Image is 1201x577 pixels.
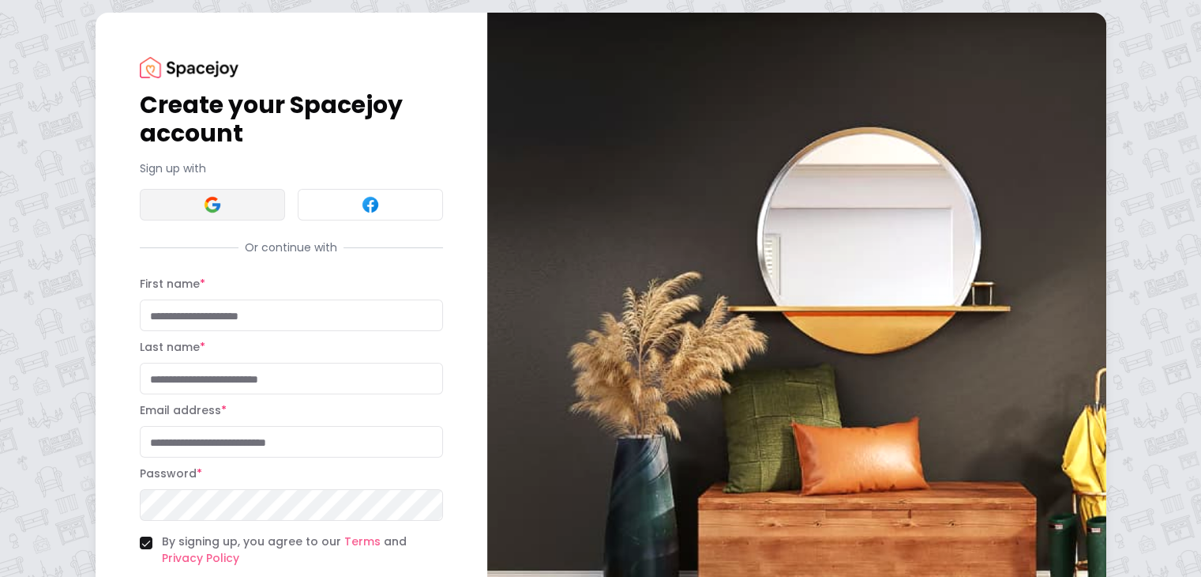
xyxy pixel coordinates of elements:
p: Sign up with [140,160,443,176]
h1: Create your Spacejoy account [140,91,443,148]
span: Or continue with [238,239,343,255]
a: Privacy Policy [162,550,239,566]
img: Spacejoy Logo [140,57,238,78]
label: By signing up, you agree to our and [162,534,443,567]
a: Terms [344,534,381,549]
label: Password [140,466,202,481]
img: Google signin [203,195,222,214]
img: Facebook signin [361,195,380,214]
label: Last name [140,339,205,355]
label: Email address [140,402,227,418]
label: First name [140,276,205,292]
